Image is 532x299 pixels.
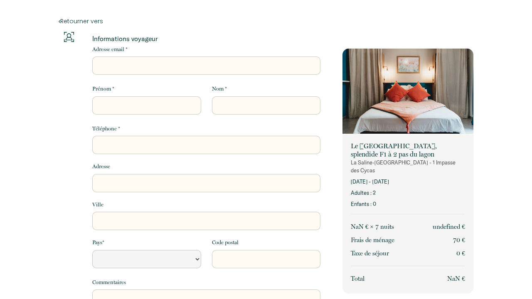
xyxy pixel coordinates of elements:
[92,278,126,287] label: Commentaires
[92,201,103,209] label: Ville
[351,200,465,208] p: Enfants : 0
[92,85,114,93] label: Prénom *
[351,248,389,258] p: Taxe de séjour
[351,275,365,282] span: Total
[453,235,465,245] p: 70 €
[212,85,227,93] label: Nom *
[351,178,465,186] p: [DATE] - [DATE]
[351,222,394,232] p: NaN € × 7 nuit
[92,250,201,268] select: Default select example
[351,159,465,174] p: La Saline-[GEOGRAPHIC_DATA] - 1 Impasse des Cycas
[351,235,394,245] p: Frais de ménage
[92,125,120,133] label: Téléphone *
[456,248,465,258] p: 0 €
[351,189,465,197] p: Adultes : 2
[392,223,394,230] span: s
[212,238,239,247] label: Code postal
[351,142,465,159] p: Le [GEOGRAPHIC_DATA], splendide F1 à 2 pas du lagon
[342,49,473,136] img: rental-image
[92,238,104,247] label: Pays
[92,34,320,43] p: Informations voyageur
[447,275,465,282] span: NaN €
[59,17,473,26] a: Retourner vers
[92,162,110,171] label: Adresse
[92,45,128,54] label: Adresse email *
[64,32,74,42] img: guests-info
[433,222,465,232] p: undefined €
